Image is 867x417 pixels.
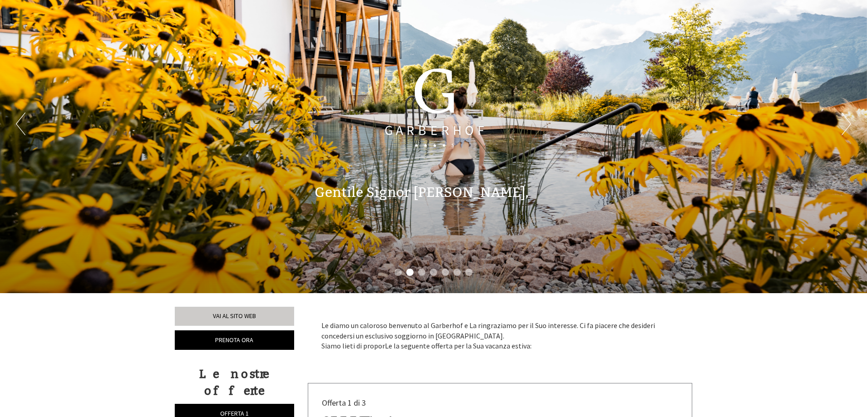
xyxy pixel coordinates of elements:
[321,320,679,352] p: Le diamo un caloroso benvenuto al Garberhof e La ringraziamo per il Suo interesse. Ci fa piacere ...
[175,366,294,399] div: Le nostre offerte
[842,113,851,135] button: Next
[315,185,529,200] h1: Gentile Signor [PERSON_NAME],
[175,330,294,350] a: Prenota ora
[175,307,294,326] a: Vai al sito web
[16,113,25,135] button: Previous
[322,397,366,408] span: Offerta 1 di 3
